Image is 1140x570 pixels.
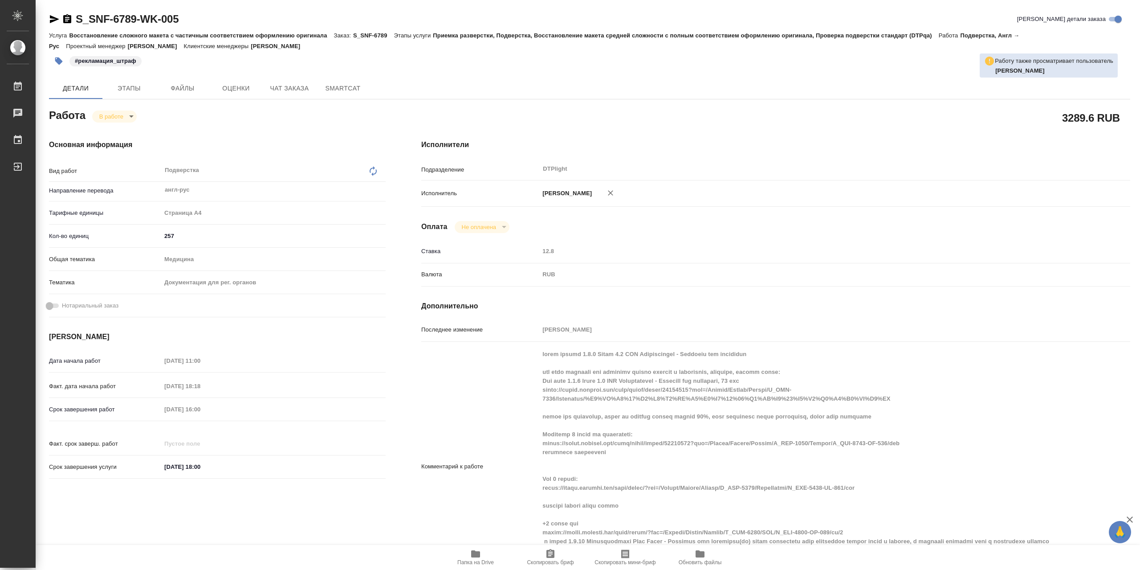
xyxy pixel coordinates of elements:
p: Вид работ [49,167,161,176]
div: Страница А4 [161,205,386,221]
b: [PERSON_NAME] [995,67,1045,74]
p: S_SNF-6789 [353,32,394,39]
button: 🙏 [1109,521,1131,543]
p: Тарифные единицы [49,209,161,217]
button: Не оплачена [459,223,499,231]
p: Проектный менеджер [66,43,127,49]
span: рекламация_штраф [69,57,142,64]
p: Заказ: [334,32,353,39]
span: Чат заказа [268,83,311,94]
p: Полушина Алена [995,66,1113,75]
span: [PERSON_NAME] детали заказа [1017,15,1106,24]
span: Скопировать мини-бриф [594,559,655,566]
input: Пустое поле [161,403,239,416]
span: Нотариальный заказ [62,301,118,310]
p: Дата начала работ [49,357,161,365]
span: Оценки [215,83,257,94]
h4: Оплата [421,221,448,232]
h4: [PERSON_NAME] [49,332,386,342]
button: Обновить файлы [663,545,737,570]
p: Работа [939,32,961,39]
button: Папка на Drive [438,545,513,570]
p: Этапы услуги [394,32,433,39]
div: Документация для рег. органов [161,275,386,290]
p: Подразделение [421,165,539,174]
input: Пустое поле [539,245,1071,258]
p: Приемка разверстки, Подверстка, Восстановление макета средней сложности с полным соответствием оф... [433,32,939,39]
p: Последнее изменение [421,325,539,334]
span: Папка на Drive [457,559,494,566]
div: RUB [539,267,1071,282]
p: Комментарий к работе [421,462,539,471]
button: Скопировать ссылку для ЯМессенджера [49,14,60,25]
span: 🙏 [1112,523,1128,541]
p: #рекламация_штраф [75,57,136,66]
p: [PERSON_NAME] [251,43,307,49]
span: Детали [54,83,97,94]
p: Валюта [421,270,539,279]
input: ✎ Введи что-нибудь [161,460,239,473]
p: Услуга [49,32,69,39]
button: Скопировать бриф [513,545,588,570]
button: Скопировать ссылку [62,14,73,25]
p: Исполнитель [421,189,539,198]
p: Срок завершения услуги [49,463,161,472]
h4: Основная информация [49,139,386,150]
p: Общая тематика [49,255,161,264]
input: Пустое поле [161,380,239,393]
input: Пустое поле [161,354,239,367]
p: Факт. срок заверш. работ [49,439,161,448]
p: Восстановление сложного макета с частичным соответствием оформлению оригинала [69,32,334,39]
p: Срок завершения работ [49,405,161,414]
span: Файлы [161,83,204,94]
h4: Дополнительно [421,301,1130,312]
h4: Исполнители [421,139,1130,150]
div: В работе [455,221,509,233]
div: Медицина [161,252,386,267]
h2: Работа [49,107,85,123]
span: Обновить файлы [679,559,722,566]
button: Скопировать мини-бриф [588,545,663,570]
input: ✎ Введи что-нибудь [161,230,386,242]
input: Пустое поле [161,437,239,450]
span: Скопировать бриф [527,559,574,566]
p: [PERSON_NAME] [539,189,592,198]
div: В работе [92,111,137,123]
p: Направление перевода [49,186,161,195]
p: Кол-во единиц [49,232,161,241]
h2: 3289.6 RUB [1062,110,1120,125]
button: Добавить тэг [49,51,69,71]
p: Ставка [421,247,539,256]
a: S_SNF-6789-WK-005 [76,13,179,25]
p: Факт. дата начала работ [49,382,161,391]
p: Клиентские менеджеры [184,43,251,49]
p: [PERSON_NAME] [128,43,184,49]
p: Тематика [49,278,161,287]
span: SmartCat [322,83,364,94]
button: Удалить исполнителя [601,183,620,203]
p: Работу также просматривает пользователь [995,57,1113,66]
button: В работе [97,113,126,120]
input: Пустое поле [539,323,1071,336]
span: Этапы [108,83,151,94]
